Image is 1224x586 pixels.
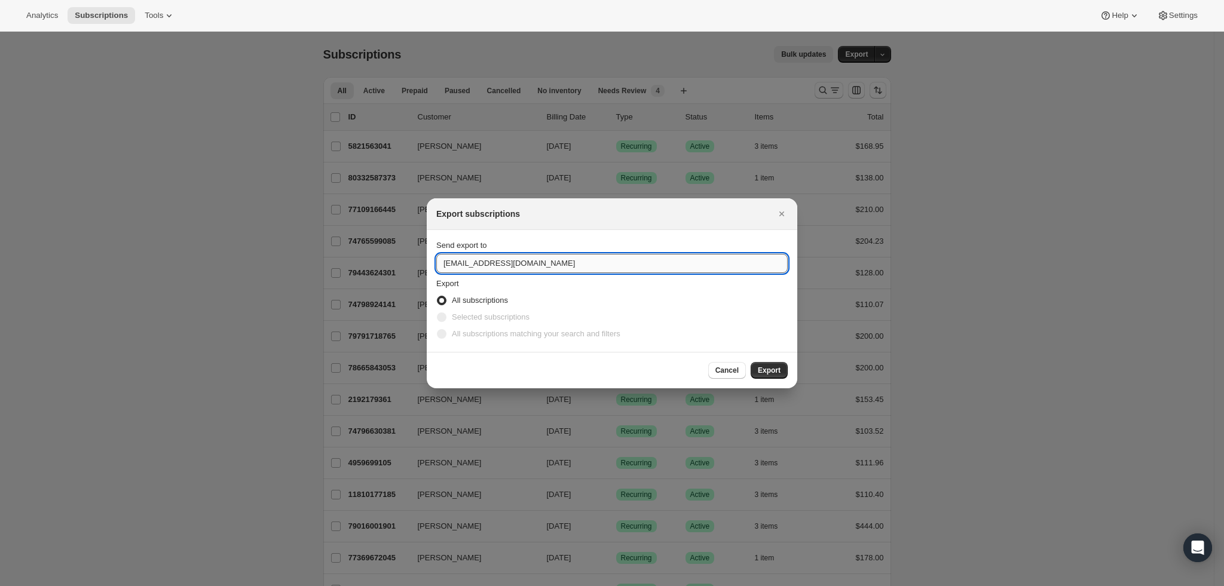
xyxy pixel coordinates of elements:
h2: Export subscriptions [436,208,520,220]
span: All subscriptions matching your search and filters [452,329,620,338]
button: Close [773,205,790,222]
span: Cancel [715,366,739,375]
button: Settings [1150,7,1205,24]
span: Export [436,279,459,288]
button: Subscriptions [68,7,135,24]
button: Help [1093,7,1147,24]
span: All subscriptions [452,296,508,305]
button: Analytics [19,7,65,24]
span: Export [758,366,781,375]
button: Export [751,362,788,379]
button: Tools [137,7,182,24]
span: Analytics [26,11,58,20]
span: Subscriptions [75,11,128,20]
span: Tools [145,11,163,20]
span: Help [1112,11,1128,20]
span: Selected subscriptions [452,312,530,321]
div: Open Intercom Messenger [1183,533,1212,562]
span: Settings [1169,11,1198,20]
span: Send export to [436,241,487,250]
button: Cancel [708,362,746,379]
